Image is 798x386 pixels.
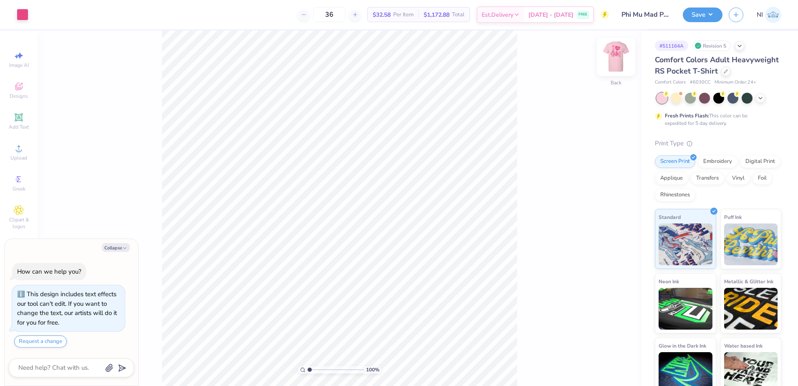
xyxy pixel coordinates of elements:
[683,8,722,22] button: Save
[655,55,779,76] span: Comfort Colors Adult Heavyweight RS Pocket T-Shirt
[4,216,33,230] span: Clipart & logos
[17,290,117,327] div: This design includes text effects our tool can't edit. If you want to change the text, our artist...
[14,335,67,348] button: Request a change
[655,189,695,201] div: Rhinestones
[659,223,712,265] img: Standard
[659,341,706,350] span: Glow in the Dark Ink
[313,7,346,22] input: – –
[698,155,737,168] div: Embroidery
[724,213,742,221] span: Puff Ink
[727,172,750,185] div: Vinyl
[690,79,710,86] span: # 6030CC
[665,112,768,127] div: This color can be expedited for 5 day delivery.
[10,155,27,161] span: Upload
[10,93,28,99] span: Designs
[757,10,763,20] span: NI
[452,10,465,19] span: Total
[659,277,679,286] span: Neon Ink
[715,79,756,86] span: Minimum Order: 24 +
[366,366,379,373] span: 100 %
[393,10,414,19] span: Per Item
[482,10,513,19] span: Est. Delivery
[578,12,587,18] span: FREE
[9,124,29,130] span: Add Text
[665,112,709,119] strong: Fresh Prints Flash:
[424,10,450,19] span: $1,172.88
[724,277,773,286] span: Metallic & Glitter Ink
[655,139,781,148] div: Print Type
[17,267,81,276] div: How can we help you?
[691,172,724,185] div: Transfers
[655,172,688,185] div: Applique
[528,10,573,19] span: [DATE] - [DATE]
[724,223,778,265] img: Puff Ink
[13,185,25,192] span: Greek
[740,155,780,168] div: Digital Print
[655,79,686,86] span: Comfort Colors
[615,6,677,23] input: Untitled Design
[692,41,731,51] div: Revision 5
[724,341,763,350] span: Water based Ink
[753,172,772,185] div: Foil
[9,62,29,69] span: Image AI
[757,7,781,23] a: NI
[655,155,695,168] div: Screen Print
[599,40,633,74] img: Back
[655,41,688,51] div: # 511164A
[724,288,778,330] img: Metallic & Glitter Ink
[373,10,391,19] span: $32.58
[102,243,130,252] button: Collapse
[659,213,681,221] span: Standard
[765,7,781,23] img: Nicole Isabelle Dimla
[659,288,712,330] img: Neon Ink
[611,79,621,86] div: Back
